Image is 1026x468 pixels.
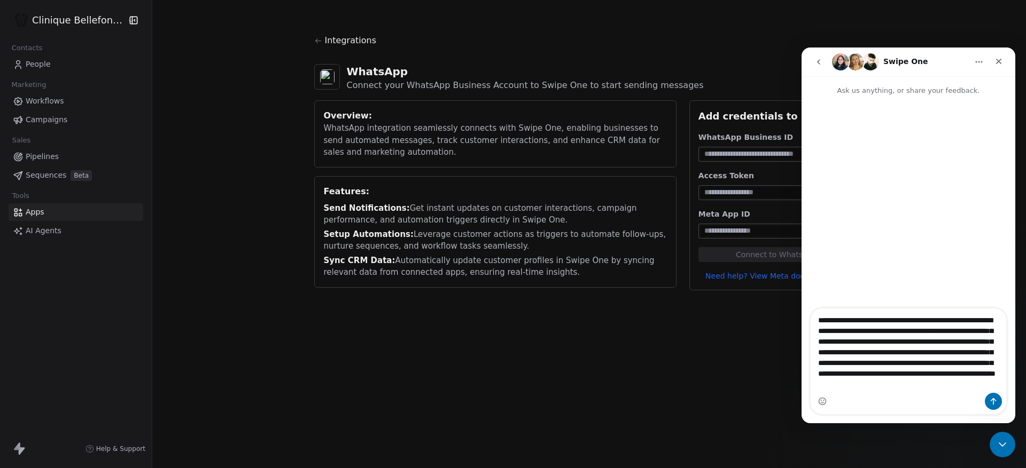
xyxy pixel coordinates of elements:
span: Workflows [26,96,64,107]
span: Sync CRM Data: [323,256,395,265]
div: Leverage customer actions as triggers to automate follow-ups, nurture sequences, and workflow tas... [323,228,667,252]
span: Beta [71,170,92,181]
span: AI Agents [26,225,61,236]
a: People [9,55,143,73]
div: WhatsApp [346,64,703,79]
a: Help & Support [85,445,145,453]
span: Sales [7,132,35,148]
div: Overview: [323,109,667,122]
span: Send Notifications: [323,203,409,213]
a: Pipelines [9,148,143,165]
iframe: Intercom live chat [802,47,1015,423]
a: Apps [9,203,143,221]
span: Pipelines [26,151,59,162]
div: Add credentials to setup [698,109,855,123]
span: Contacts [7,40,47,56]
div: Automatically update customer profiles in Swipe One by syncing relevant data from connected apps,... [323,255,667,279]
img: whatsapp.svg [320,69,335,84]
button: Clinique Bellefontaine [13,11,120,29]
span: Campaigns [26,114,67,125]
div: Features: [323,185,667,198]
span: Apps [26,207,44,218]
span: Marketing [7,77,51,93]
div: WhatsApp integration seamlessly connects with Swipe One, enabling businesses to send automated me... [323,122,667,158]
span: Tools [7,188,34,204]
a: SequencesBeta [9,166,143,184]
a: Need help? View Meta documentation [698,271,855,281]
span: People [26,59,51,70]
div: Connect your WhatsApp Business Account to Swipe One to start sending messages [346,79,703,92]
div: WhatsApp Business ID [698,132,855,142]
a: Integrations [314,34,864,55]
a: AI Agents [9,222,143,240]
img: Logo_Bellefontaine_Black.png [15,14,28,27]
a: Workflows [9,92,143,110]
span: Clinique Bellefontaine [32,13,125,27]
button: Connect to WhatsApp [698,247,855,262]
div: Access Token [698,170,855,181]
div: Meta App ID [698,209,855,219]
span: Help & Support [96,445,145,453]
span: Setup Automations: [323,229,414,239]
a: Campaigns [9,111,143,129]
div: Get instant updates on customer interactions, campaign performance, and automation triggers direc... [323,202,667,226]
span: Integrations [324,34,376,47]
span: Sequences [26,170,66,181]
iframe: Intercom live chat [990,432,1015,457]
